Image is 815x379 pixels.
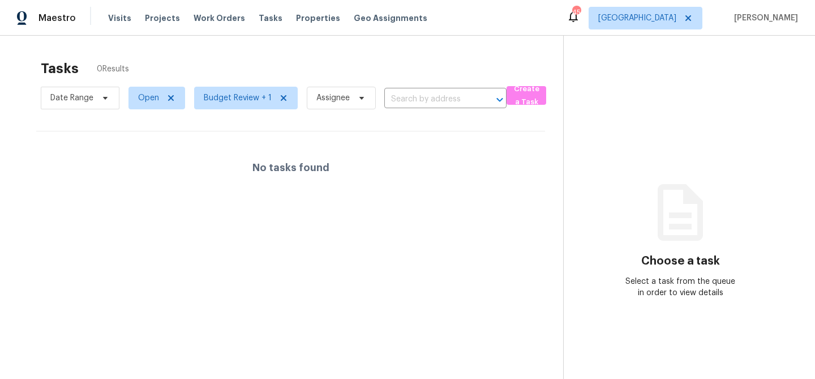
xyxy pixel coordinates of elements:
[512,83,541,109] span: Create a Task
[572,7,580,18] div: 45
[598,12,676,24] span: [GEOGRAPHIC_DATA]
[50,92,93,104] span: Date Range
[354,12,427,24] span: Geo Assignments
[316,92,350,104] span: Assignee
[641,255,720,267] h3: Choose a task
[252,162,329,173] h4: No tasks found
[38,12,76,24] span: Maestro
[204,92,272,104] span: Budget Review + 1
[259,14,282,22] span: Tasks
[730,12,798,24] span: [PERSON_NAME]
[108,12,131,24] span: Visits
[622,276,739,299] div: Select a task from the queue in order to view details
[138,92,159,104] span: Open
[97,63,129,75] span: 0 Results
[384,91,475,108] input: Search by address
[492,92,508,108] button: Open
[194,12,245,24] span: Work Orders
[296,12,340,24] span: Properties
[41,63,79,74] h2: Tasks
[507,86,546,105] button: Create a Task
[145,12,180,24] span: Projects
